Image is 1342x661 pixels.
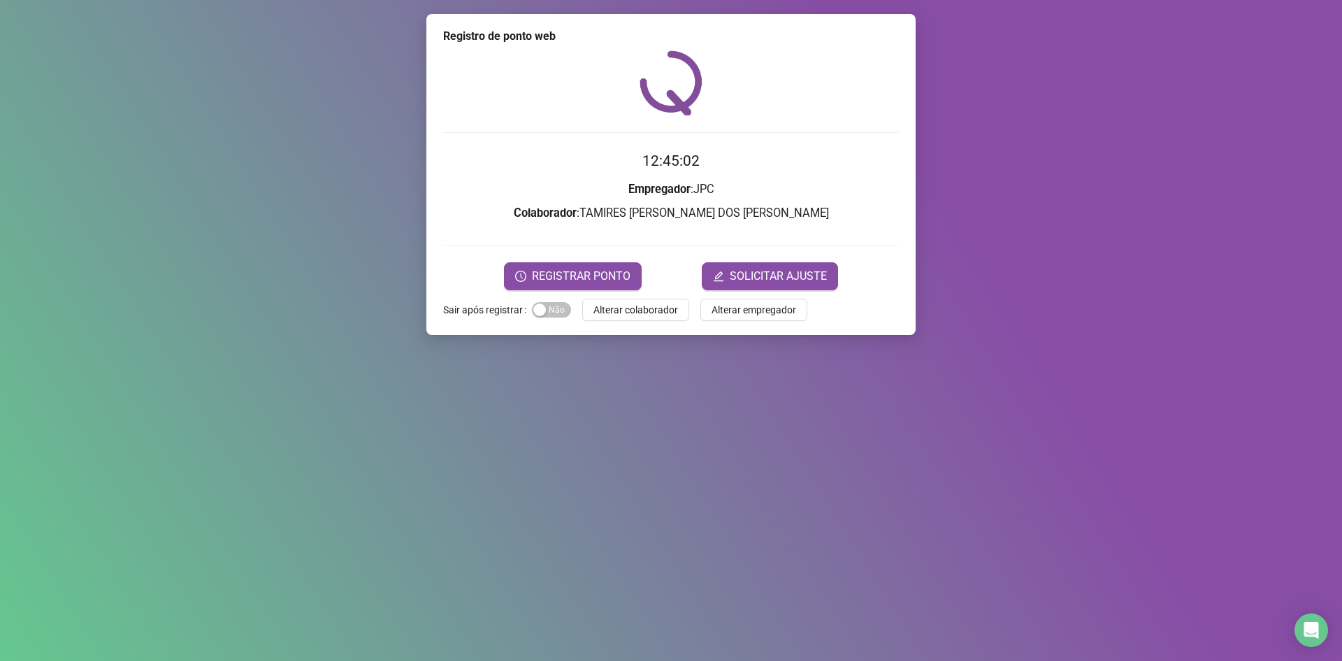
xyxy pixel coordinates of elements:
span: Alterar colaborador [593,302,678,318]
span: clock-circle [515,271,526,282]
button: Alterar colaborador [582,299,689,321]
button: REGISTRAR PONTO [504,262,642,290]
span: edit [713,271,724,282]
h3: : JPC [443,180,899,199]
label: Sair após registrar [443,299,532,321]
span: SOLICITAR AJUSTE [730,268,827,285]
button: Alterar empregador [700,299,807,321]
strong: Empregador [628,183,691,196]
div: Open Intercom Messenger [1294,613,1328,647]
span: Alterar empregador [712,302,796,318]
strong: Colaborador [514,206,577,220]
time: 12:45:02 [642,152,700,169]
img: QRPoint [640,50,702,115]
button: editSOLICITAR AJUSTE [702,262,838,290]
h3: : TAMIRES [PERSON_NAME] DOS [PERSON_NAME] [443,204,899,222]
div: Registro de ponto web [443,28,899,45]
span: REGISTRAR PONTO [532,268,630,285]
